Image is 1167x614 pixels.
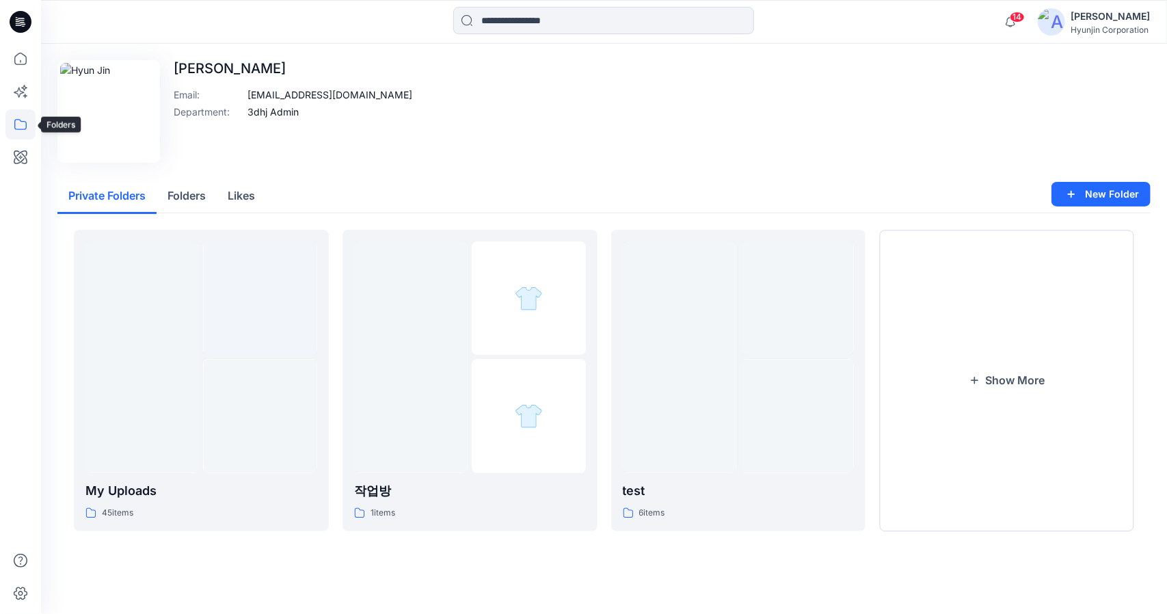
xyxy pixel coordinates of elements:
[174,88,242,102] p: Email :
[371,506,395,520] p: 1 items
[174,60,412,77] p: [PERSON_NAME]
[515,402,543,430] img: folder 3
[85,481,317,500] p: My Uploads
[1071,8,1150,25] div: [PERSON_NAME]
[157,179,217,214] button: Folders
[174,105,242,119] p: Department :
[1038,8,1065,36] img: avatar
[1051,182,1151,206] button: New Folder
[57,179,157,214] button: Private Folders
[247,105,299,119] p: 3dhj Admin
[217,179,266,214] button: Likes
[247,88,412,102] p: [EMAIL_ADDRESS][DOMAIN_NAME]
[354,481,586,500] p: 작업방
[515,284,543,312] img: folder 2
[639,506,665,520] p: 6 items
[623,481,855,500] p: test
[611,230,866,531] a: test6items
[343,230,598,531] a: folder 2folder 3작업방1items
[74,230,329,531] a: My Uploads45items
[102,506,133,520] p: 45 items
[879,230,1134,531] button: Show More
[60,63,157,160] img: Hyun Jin
[1010,12,1025,23] span: 14
[1071,25,1150,35] div: Hyunjin Corporation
